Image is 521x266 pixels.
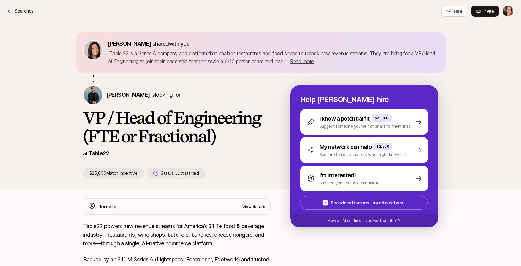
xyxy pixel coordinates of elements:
p: My network can help [320,143,372,151]
p: $25,000 Match Incentive [83,168,144,179]
p: Suggest someone yourself or share to them first [320,123,410,129]
p: $2,500 [377,144,389,149]
span: Hire [454,8,462,14]
span: Just started [176,170,199,176]
p: $25,000 [375,116,390,121]
span: Read more [290,58,314,64]
p: at [83,149,88,158]
p: Remote [98,203,116,211]
p: How do Match Incentives work on Liftoff? [328,218,400,223]
h1: VP / Head of Engineering (FTE or Fractional) [83,108,271,145]
a: Table22 [89,150,109,157]
p: Searches [15,7,34,15]
span: Invite [483,8,494,14]
p: I know a potential fit [320,114,370,123]
p: " Table 22 is a Series A company and platform that enables restaurants and food shops to unlock n... [108,49,438,65]
p: Suggest yourself as a candidate [320,180,380,186]
p: is looking for [107,91,181,99]
button: Hire [441,6,467,17]
p: Table22 powers new revenue streams for America’s $1 T+ food & beverage industry—restaurants, wine... [83,222,271,248]
p: shared [108,39,192,48]
p: Status: [161,170,199,177]
p: View details [242,203,265,210]
img: Sam Bernstein [84,86,102,104]
img: 71d7b91d_d7cb_43b4_a7ea_a9b2f2cc6e03.jpg [84,41,102,59]
p: Help [PERSON_NAME] hire [300,95,428,104]
button: Invite [471,6,499,17]
span: [PERSON_NAME] [107,92,150,98]
p: I'm interested! [320,171,356,180]
img: Lia Siebert [503,6,513,16]
button: See ideas from my LinkedIn network [300,196,428,210]
button: Lia Siebert [503,6,514,17]
span: with you [169,40,190,47]
span: [PERSON_NAME] [108,40,151,47]
p: See ideas from my LinkedIn network [331,199,405,207]
p: Reshare to someone else who might know a fit [320,151,408,158]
